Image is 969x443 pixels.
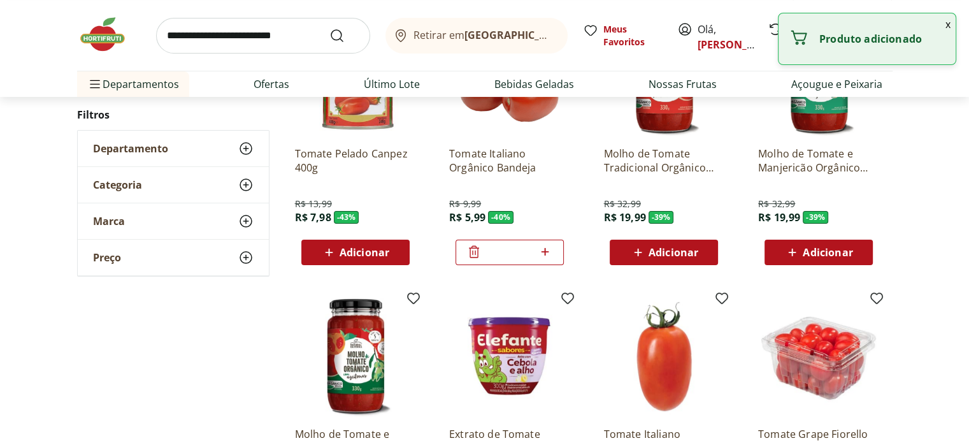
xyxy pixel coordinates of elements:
img: Tomate Grape Fiorello 300g [758,296,879,417]
span: R$ 32,99 [603,198,640,210]
img: Extrato de Tomate Cebola e Alho Elefante 300g [449,296,570,417]
a: Açougue e Peixaria [791,76,882,92]
a: Nossas Frutas [649,76,717,92]
a: Último Lote [364,76,420,92]
span: - 40 % [488,211,513,224]
a: Molho de Tomate Tradicional Orgânico Natural Da Terra 330g [603,147,724,175]
button: Marca [78,203,269,239]
input: search [156,18,370,54]
span: - 43 % [334,211,359,224]
img: Tomate Italiano [603,296,724,417]
span: Adicionar [340,247,389,258]
span: Adicionar [649,247,698,258]
span: Departamentos [87,69,179,99]
span: R$ 19,99 [758,210,800,224]
span: R$ 7,98 [295,210,331,224]
span: - 39 % [649,211,674,224]
span: R$ 32,99 [758,198,795,210]
a: Meus Favoritos [583,23,662,48]
span: R$ 9,99 [449,198,481,210]
p: Produto adicionado [819,33,945,45]
button: Categoria [78,167,269,203]
a: Bebidas Geladas [494,76,574,92]
button: Menu [87,69,103,99]
a: Tomate Italiano Orgânico Bandeja [449,147,570,175]
span: R$ 13,99 [295,198,332,210]
button: Adicionar [764,240,873,265]
span: Departamento [93,142,168,155]
button: Retirar em[GEOGRAPHIC_DATA]/[GEOGRAPHIC_DATA] [385,18,568,54]
span: Categoria [93,178,142,191]
button: Departamento [78,131,269,166]
span: Olá, [698,22,754,52]
a: [PERSON_NAME] [698,38,780,52]
span: R$ 19,99 [603,210,645,224]
span: R$ 5,99 [449,210,485,224]
a: Tomate Pelado Canpez 400g [295,147,416,175]
span: Retirar em [413,29,554,41]
button: Preço [78,240,269,275]
span: - 39 % [803,211,828,224]
button: Submit Search [329,28,360,43]
span: Preço [93,251,121,264]
h2: Filtros [77,102,269,127]
button: Fechar notificação [940,13,956,35]
button: Adicionar [301,240,410,265]
b: [GEOGRAPHIC_DATA]/[GEOGRAPHIC_DATA] [464,28,679,42]
a: Ofertas [254,76,289,92]
a: Molho de Tomate e Manjericão Orgânico Natural Da Terra 330g [758,147,879,175]
span: Adicionar [803,247,852,258]
img: Molho de Tomate e Azeitona Orgânico Natural Da Terra 330g [295,296,416,417]
span: Meus Favoritos [603,23,662,48]
span: Marca [93,215,125,228]
img: Hortifruti [77,15,141,54]
button: Adicionar [610,240,718,265]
